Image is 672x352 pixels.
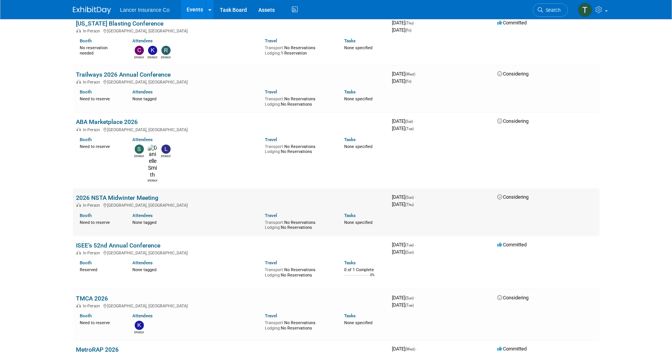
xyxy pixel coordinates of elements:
div: No Reservations No Reservations [265,143,333,154]
span: - [416,346,417,352]
img: Steven O'Shea [135,145,144,154]
a: Booth [80,137,92,142]
a: Attendees [132,313,153,318]
a: Attendees [132,38,153,43]
a: Travel [265,89,277,95]
span: Considering [497,118,529,124]
span: Committed [497,242,527,248]
span: In-Person [83,29,102,34]
span: (Sun) [405,250,414,254]
span: Lodging: [265,149,281,154]
div: No Reservations No Reservations [265,219,333,230]
div: Kim Castle [148,55,157,59]
td: 0% [370,273,375,283]
span: (Tue) [405,243,414,247]
span: Transport: [265,267,284,272]
div: None tagged [132,266,259,273]
a: Travel [265,260,277,265]
div: No Reservations No Reservations [265,266,333,278]
span: Lodging: [265,225,281,230]
a: TMCA 2026 [76,295,108,302]
span: Transport: [265,220,284,225]
span: (Wed) [405,347,415,351]
span: (Sun) [405,195,414,199]
span: Considering [497,295,529,301]
span: Committed [497,20,527,26]
span: [DATE] [392,302,414,308]
img: Charline Pollard [135,46,144,55]
span: In-Person [83,203,102,208]
span: In-Person [83,80,102,85]
a: Tasks [344,313,356,318]
span: [DATE] [392,242,416,248]
img: Kimberlee Bissegger [135,321,144,330]
span: None specified [344,320,372,325]
div: Steven O'Shea [134,154,144,158]
a: Attendees [132,137,153,142]
div: Need to reserve [80,319,121,326]
span: None specified [344,96,372,101]
span: (Tue) [405,303,414,307]
span: (Fri) [405,28,411,32]
a: Booth [80,89,92,95]
a: 2026 NSTA Midwinter Meeting [76,194,158,201]
div: 0 of 1 Complete [344,267,386,273]
span: [DATE] [392,71,417,77]
div: No Reservations 1 Reservation [265,44,333,56]
span: - [414,118,415,124]
div: Need to reserve [80,219,121,225]
span: (Fri) [405,79,411,84]
a: Attendees [132,89,153,95]
span: [DATE] [392,346,417,352]
span: Lodging: [265,273,281,278]
div: [GEOGRAPHIC_DATA], [GEOGRAPHIC_DATA] [76,79,386,85]
img: Ralph Burnham [161,46,171,55]
div: Ralph Burnham [161,55,171,59]
span: Considering [497,71,529,77]
span: - [415,242,416,248]
span: Search [543,7,561,13]
span: - [415,20,416,26]
div: Kimberlee Bissegger [134,330,144,334]
span: [DATE] [392,295,416,301]
img: In-Person Event [76,251,81,254]
span: (Sat) [405,119,413,124]
div: Danielle Smith [148,178,157,183]
span: Lancer Insurance Co [120,7,170,13]
a: Trailways 2026 Annual Conference [76,71,171,78]
span: (Sun) [405,296,414,300]
a: ISEE’s 52nd Annual Conference [76,242,160,249]
span: Committed [497,346,527,352]
span: (Thu) [405,203,414,207]
a: ABA Marketplace 2026 [76,118,138,125]
span: [DATE] [392,194,416,200]
div: [GEOGRAPHIC_DATA], [GEOGRAPHIC_DATA] [76,202,386,208]
a: Search [533,3,568,17]
img: In-Person Event [76,203,81,207]
span: In-Person [83,127,102,132]
div: No Reservations No Reservations [265,95,333,107]
img: In-Person Event [76,127,81,131]
a: [US_STATE] Blasting Conference [76,20,163,27]
a: Booth [80,38,92,43]
span: In-Person [83,304,102,309]
a: Booth [80,260,92,265]
span: [DATE] [392,201,414,207]
span: [DATE] [392,125,414,131]
span: - [415,295,416,301]
img: Leslie Neverson-Drake [161,145,171,154]
div: No reservation needed [80,44,121,56]
span: (Wed) [405,72,415,76]
span: Lodging: [265,102,281,107]
img: Kim Castle [148,46,157,55]
div: [GEOGRAPHIC_DATA], [GEOGRAPHIC_DATA] [76,302,386,309]
span: [DATE] [392,78,411,84]
a: Tasks [344,89,356,95]
span: Transport: [265,96,284,101]
a: Travel [265,38,277,43]
span: [DATE] [392,118,415,124]
a: Tasks [344,213,356,218]
span: Transport: [265,320,284,325]
div: Leslie Neverson-Drake [161,154,171,158]
a: Tasks [344,38,356,43]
